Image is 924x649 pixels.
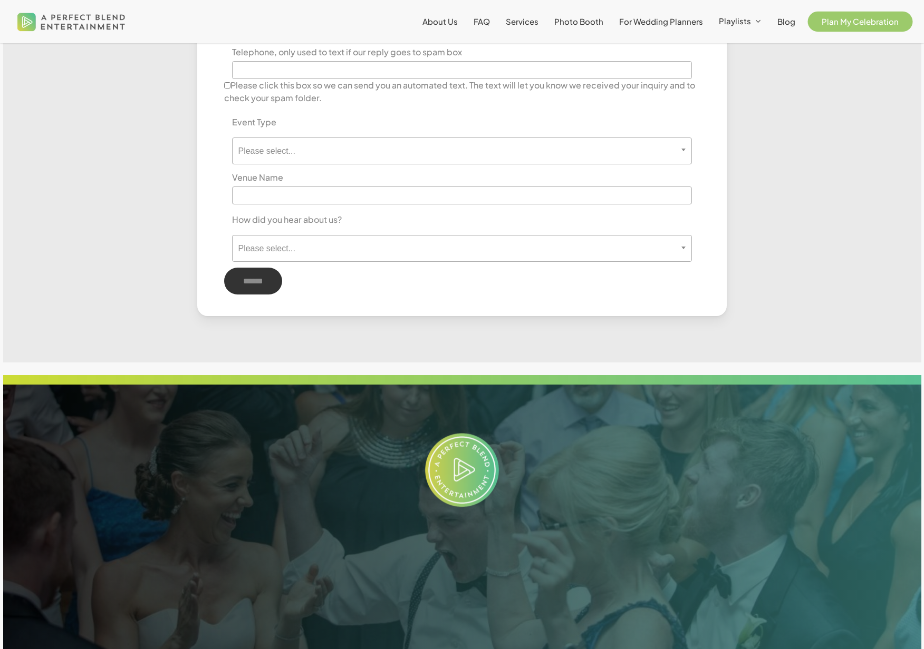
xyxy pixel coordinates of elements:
[554,16,603,26] span: Photo Booth
[719,17,762,26] a: Playlists
[224,213,350,226] label: How did you hear about us?
[811,17,909,26] a: Plan My Celebration
[506,17,538,26] a: Services
[233,146,691,156] span: Please select...
[777,17,795,26] a: Blog
[232,235,691,262] span: Please select...
[224,46,470,58] label: Telephone, only used to text if our reply goes to spam box
[422,16,458,26] span: About Us
[506,16,538,26] span: Services
[15,4,128,39] img: A Perfect Blend Entertainment
[224,82,230,88] input: Please click this box so we can send you an automated text. The text will let you know we receive...
[619,16,703,26] span: For Wedding Planners
[224,79,699,104] label: Please click this box so we can send you an automated text. The text will let you know we receive...
[474,17,490,26] a: FAQ
[554,17,603,26] a: Photo Booth
[474,16,490,26] span: FAQ
[232,137,691,164] span: Please select...
[224,171,291,184] label: Venue Name
[422,17,458,26] a: About Us
[777,16,795,26] span: Blog
[224,116,284,129] label: Event Type
[719,16,751,26] span: Playlists
[233,243,691,253] span: Please select...
[822,16,899,26] span: Plan My Celebration
[619,17,703,26] a: For Wedding Planners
